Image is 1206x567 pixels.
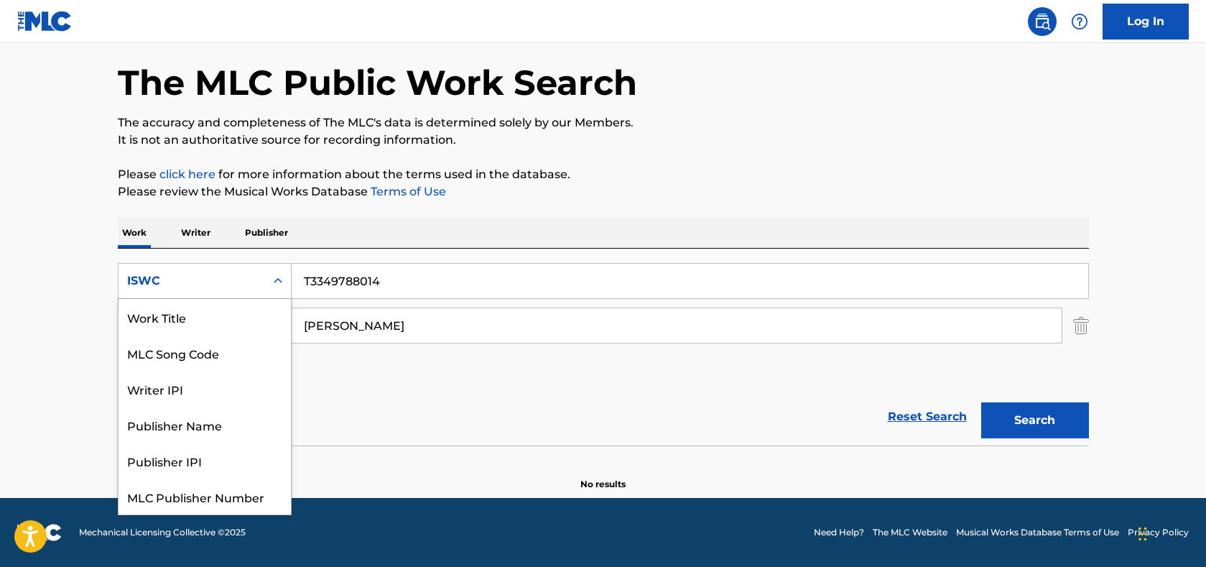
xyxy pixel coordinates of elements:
[981,402,1089,438] button: Search
[1065,7,1094,36] div: Help
[956,526,1119,539] a: Musical Works Database Terms of Use
[17,524,62,541] img: logo
[1103,4,1189,40] a: Log In
[118,61,637,104] h1: The MLC Public Work Search
[881,401,974,433] a: Reset Search
[119,443,291,479] div: Publisher IPI
[118,218,151,248] p: Work
[368,185,446,198] a: Terms of Use
[873,526,947,539] a: The MLC Website
[118,183,1089,200] p: Please review the Musical Works Database
[241,218,292,248] p: Publisher
[1034,13,1051,30] img: search
[79,526,246,539] span: Mechanical Licensing Collective © 2025
[118,114,1089,132] p: The accuracy and completeness of The MLC's data is determined solely by our Members.
[118,166,1089,183] p: Please for more information about the terms used in the database.
[580,461,626,491] p: No results
[119,371,291,407] div: Writer IPI
[1028,7,1057,36] a: Public Search
[119,335,291,371] div: MLC Song Code
[118,263,1089,446] form: Search Form
[1071,13,1088,30] img: help
[1073,308,1089,344] img: Delete Criterion
[127,272,256,290] div: ISWC
[1134,498,1206,567] iframe: Chat Widget
[814,526,864,539] a: Need Help?
[177,218,215,248] p: Writer
[1128,526,1189,539] a: Privacy Policy
[119,479,291,515] div: MLC Publisher Number
[119,407,291,443] div: Publisher Name
[17,11,73,32] img: MLC Logo
[1138,512,1147,556] div: Drag
[119,299,291,335] div: Work Title
[118,132,1089,149] p: It is not an authoritative source for recording information.
[159,167,215,181] a: click here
